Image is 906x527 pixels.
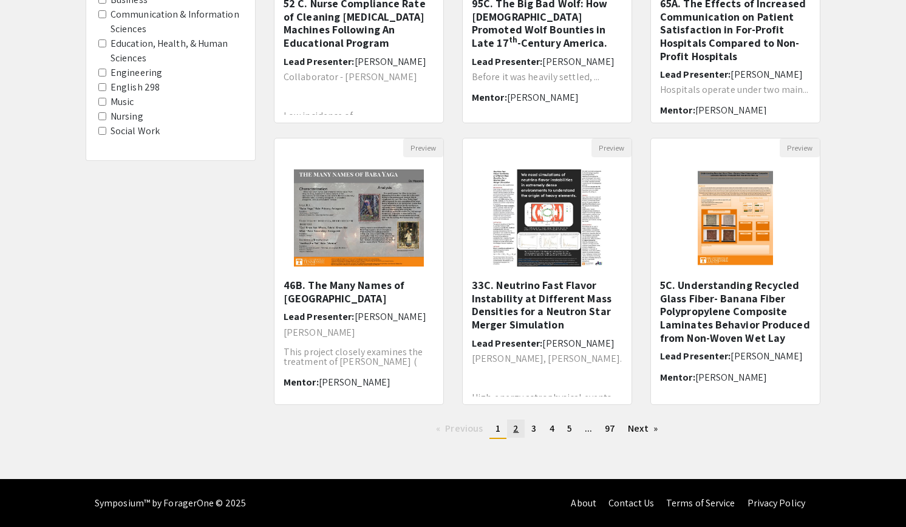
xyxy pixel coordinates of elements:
[472,91,507,104] span: Mentor:
[111,66,162,80] label: Engineering
[319,376,390,389] span: [PERSON_NAME]
[660,85,811,95] p: Hospitals operate under two main...
[479,157,616,279] img: <p>33C. Neutrino Fast Flavor Instability at Different Mass Densities for a Neutron Star Merger Si...
[472,393,622,422] p: High-energy astrophysical events like supernovas and neutron star mergers (NSM...
[695,104,767,117] span: [PERSON_NAME]
[111,7,243,36] label: Communication & Information Sciences
[571,497,596,509] a: About
[660,350,811,362] h6: Lead Presenter:
[550,422,554,435] span: 4
[472,354,622,364] p: [PERSON_NAME], [PERSON_NAME].
[274,138,444,405] div: Open Presentation <p>46B. The Many Names of Baba Yaga</p>
[472,279,622,331] h5: 33C. Neutrino Fast Flavor Instability at Different Mass Densities for a Neutron Star Merger Simul...
[472,56,622,67] h6: Lead Presenter:
[284,345,423,368] span: This project closely examines the treatment of [PERSON_NAME] (
[284,376,319,389] span: Mentor:
[666,497,735,509] a: Terms of Service
[660,371,695,384] span: Mentor:
[591,138,632,157] button: Preview
[686,157,785,279] img: <p><strong style="background-color: transparent; color: rgb(0, 0, 0);">5C. Understanding Recycled...
[513,422,519,435] span: 2
[284,328,434,338] p: [PERSON_NAME]
[660,104,695,117] span: Mentor:
[111,95,134,109] label: Music
[660,69,811,80] h6: Lead Presenter:
[567,422,572,435] span: 5
[509,34,517,45] sup: th
[111,80,160,95] label: English 298
[462,138,632,405] div: Open Presentation <p>33C. Neutrino Fast Flavor Instability at Different Mass Densities for a Neut...
[284,72,434,82] p: Collaborator - [PERSON_NAME]
[111,124,160,138] label: Social Work
[111,36,243,66] label: Education, Health, & Human Sciences
[731,350,802,362] span: [PERSON_NAME]
[284,279,434,305] h5: 46B. The Many Names of [GEOGRAPHIC_DATA]
[284,56,434,67] h6: Lead Presenter:
[608,497,654,509] a: Contact Us
[780,138,820,157] button: Preview
[542,337,614,350] span: [PERSON_NAME]
[650,138,820,405] div: Open Presentation <p><strong style="background-color: transparent; color: rgb(0, 0, 0);">5C. Unde...
[355,310,426,323] span: [PERSON_NAME]
[695,371,767,384] span: [PERSON_NAME]
[355,55,426,68] span: [PERSON_NAME]
[9,472,52,518] iframe: Chat
[282,157,435,279] img: <p>46B. The Many Names of Baba Yaga</p>
[445,422,483,435] span: Previous
[472,72,622,82] p: Before it was heavily settled, ...
[507,91,579,104] span: [PERSON_NAME]
[531,422,536,435] span: 3
[403,138,443,157] button: Preview
[274,420,820,439] ul: Pagination
[284,311,434,322] h6: Lead Presenter:
[605,422,615,435] span: 97
[472,338,622,349] h6: Lead Presenter:
[660,279,811,344] h5: 5C. Understanding Recycled Glass Fiber- Banana Fiber Polypropylene Composite Laminates Behavior P...
[731,68,802,81] span: [PERSON_NAME]
[622,420,664,438] a: Next page
[496,422,500,435] span: 1
[284,109,358,122] span: Low incidence of...
[585,422,592,435] span: ...
[111,109,143,124] label: Nursing
[542,55,614,68] span: [PERSON_NAME]
[748,497,805,509] a: Privacy Policy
